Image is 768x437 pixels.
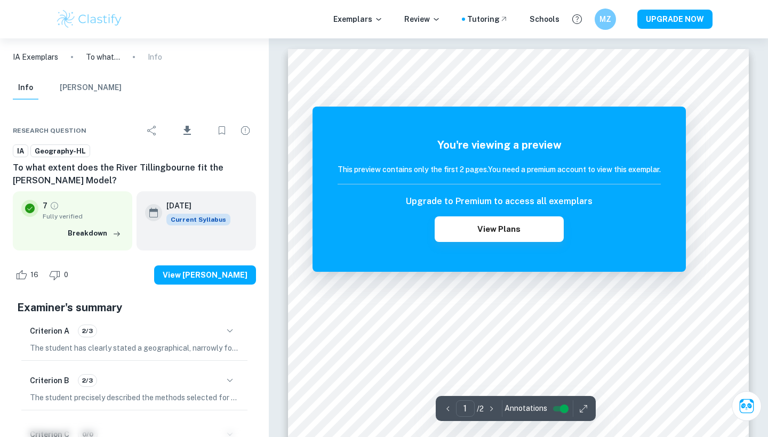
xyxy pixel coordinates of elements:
[477,403,484,415] p: / 2
[435,216,564,242] button: View Plans
[13,126,86,135] span: Research question
[17,300,252,315] h5: Examiner's summary
[43,200,47,212] p: 7
[637,10,713,29] button: UPGRADE NOW
[30,325,69,337] h6: Criterion A
[141,120,163,141] div: Share
[78,376,97,385] span: 2/3
[166,214,230,225] span: Current Syllabus
[595,9,616,30] button: MZ
[568,10,586,28] button: Help and Feedback
[46,266,74,284] div: Dislike
[60,76,122,100] button: [PERSON_NAME]
[166,214,230,225] div: This exemplar is based on the current syllabus. Feel free to refer to it for inspiration/ideas wh...
[13,51,58,63] a: IA Exemplars
[505,403,547,414] span: Annotations
[148,51,162,63] p: Info
[235,120,256,141] div: Report issue
[86,51,120,63] p: To what extent does the River Tillingbourne fit the [PERSON_NAME] Model?
[13,144,28,158] a: IA
[406,195,593,208] h6: Upgrade to Premium to access all exemplars
[154,265,256,285] button: View [PERSON_NAME]
[13,161,256,187] h6: To what extent does the River Tillingbourne fit the [PERSON_NAME] Model?
[78,326,97,336] span: 2/3
[30,392,239,403] p: The student precisely described the methods selected for both primary and secondary data collecti...
[30,144,90,158] a: Geography-HL
[333,13,383,25] p: Exemplars
[530,13,559,25] a: Schools
[25,270,44,280] span: 16
[338,137,661,153] h5: You're viewing a preview
[467,13,508,25] a: Tutoring
[58,270,74,280] span: 0
[30,342,239,354] p: The student has clearly stated a geographical, narrowly focused fieldwork question, specifically ...
[599,13,612,25] h6: MZ
[43,212,124,221] span: Fully verified
[165,117,209,144] div: Download
[30,375,69,386] h6: Criterion B
[55,9,123,30] img: Clastify logo
[338,164,661,175] h6: This preview contains only the first 2 pages. You need a premium account to view this exemplar.
[211,120,233,141] div: Bookmark
[13,76,38,100] button: Info
[732,391,762,421] button: Ask Clai
[65,225,124,241] button: Breakdown
[404,13,441,25] p: Review
[31,146,90,157] span: Geography-HL
[13,266,44,284] div: Like
[13,146,28,157] span: IA
[50,201,59,211] a: Grade fully verified
[166,200,222,212] h6: [DATE]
